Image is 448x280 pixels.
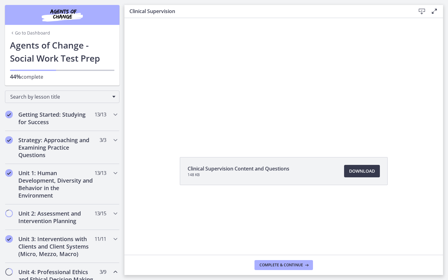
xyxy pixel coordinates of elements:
i: Completed [5,235,13,243]
h2: Unit 1: Human Development, Diversity and Behavior in the Environment [18,169,94,199]
h3: Clinical Supervision [129,7,406,15]
span: 3 / 9 [100,268,106,276]
h2: Strategy: Approaching and Examining Practice Questions [18,136,94,159]
button: Complete & continue [254,260,313,270]
span: Clinical Supervision Content and Questions [188,165,289,172]
h2: Unit 2: Assessment and Intervention Planning [18,210,94,225]
h2: Unit 3: Interventions with Clients and Client Systems (Micro, Mezzo, Macro) [18,235,94,258]
span: Complete & continue [259,263,303,268]
p: complete [10,73,114,81]
span: 13 / 13 [95,169,106,177]
span: 13 / 13 [95,111,106,118]
iframe: Video Lesson [124,18,443,143]
a: Go to Dashboard [10,30,50,36]
h2: Getting Started: Studying for Success [18,111,94,126]
i: Completed [5,111,13,118]
span: 3 / 3 [100,136,106,144]
img: Agents of Change [25,7,100,22]
a: Download [344,165,380,177]
h1: Agents of Change - Social Work Test Prep [10,39,114,65]
span: 11 / 11 [95,235,106,243]
span: 148 KB [188,172,289,177]
i: Completed [5,169,13,177]
span: Search by lesson title [10,93,109,100]
span: Download [349,167,375,175]
span: 44% [10,73,21,80]
span: 13 / 15 [95,210,106,217]
i: Completed [5,136,13,144]
div: Search by lesson title [5,91,119,103]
